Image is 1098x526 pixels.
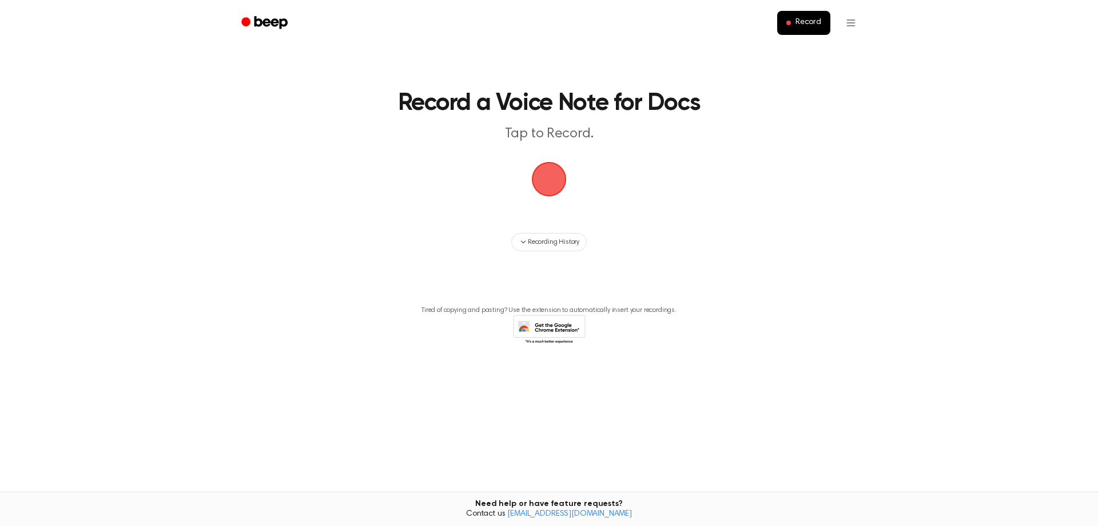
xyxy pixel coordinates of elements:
[528,237,579,247] span: Recording History
[837,9,865,37] button: Open menu
[507,510,632,518] a: [EMAIL_ADDRESS][DOMAIN_NAME]
[329,125,769,144] p: Tap to Record.
[7,509,1091,520] span: Contact us
[777,11,830,35] button: Record
[421,306,677,315] p: Tired of copying and pasting? Use the extension to automatically insert your recordings.
[532,162,566,196] img: Beep Logo
[233,12,298,34] a: Beep
[256,92,842,116] h1: Record a Voice Note for Docs
[511,233,587,251] button: Recording History
[795,18,821,28] span: Record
